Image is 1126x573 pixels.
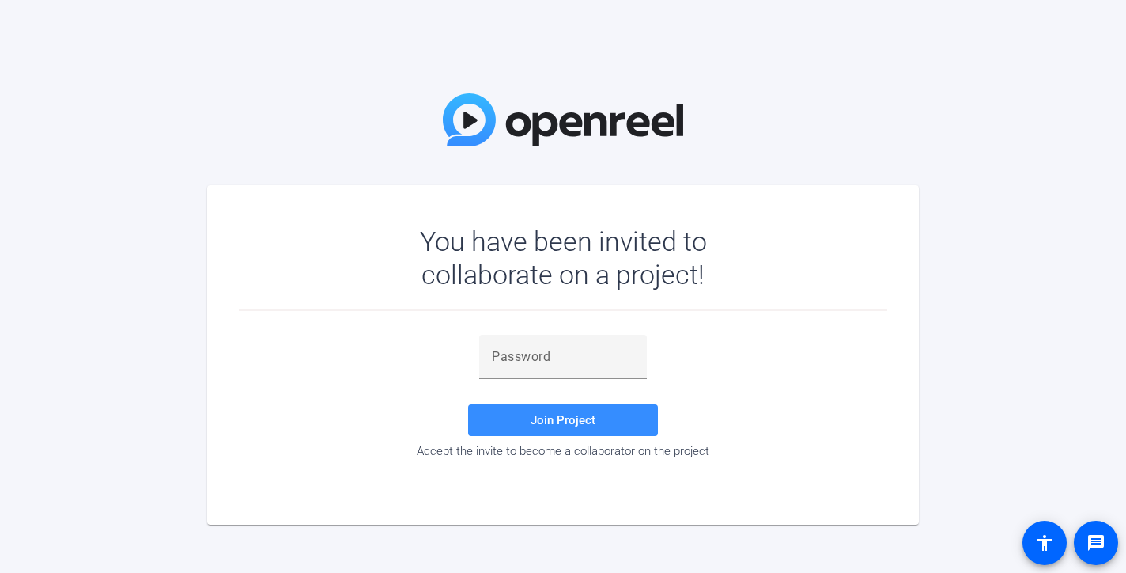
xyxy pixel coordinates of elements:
[1035,533,1054,552] mat-icon: accessibility
[531,413,595,427] span: Join Project
[1086,533,1105,552] mat-icon: message
[374,225,753,291] div: You have been invited to collaborate on a project!
[443,93,683,146] img: OpenReel Logo
[239,444,887,458] div: Accept the invite to become a collaborator on the project
[468,404,658,436] button: Join Project
[492,347,634,366] input: Password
